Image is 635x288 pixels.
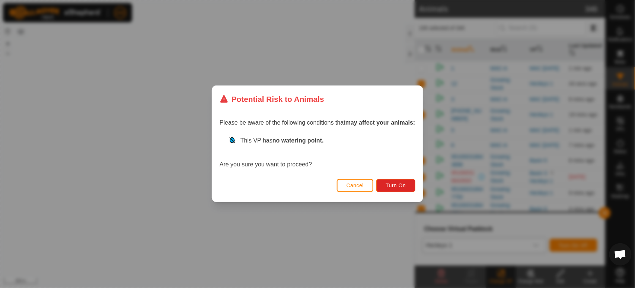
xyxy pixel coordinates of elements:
button: Cancel [337,179,374,192]
strong: may affect your animals: [345,120,415,126]
div: Are you sure you want to proceed? [220,137,415,169]
button: Turn On [377,179,415,192]
span: Cancel [347,183,364,189]
span: Turn On [386,183,406,189]
div: Open chat [609,243,632,266]
span: Please be aware of the following conditions that [220,120,415,126]
div: Potential Risk to Animals [220,93,324,105]
span: This VP has [240,138,324,144]
strong: no watering point. [272,138,324,144]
